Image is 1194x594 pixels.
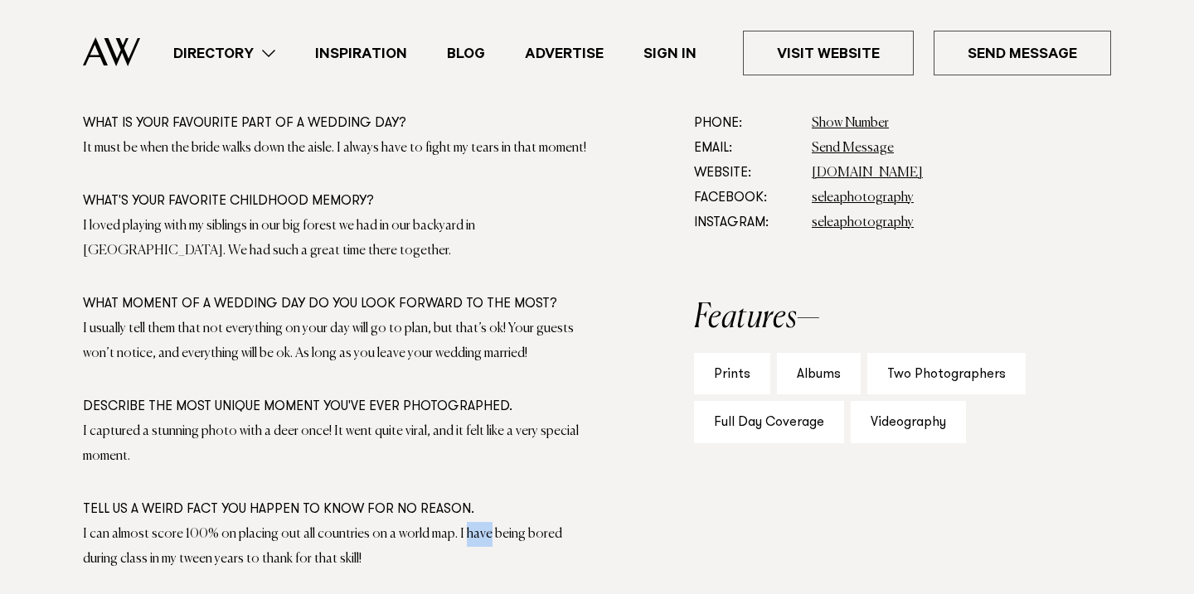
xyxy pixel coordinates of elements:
div: Videography [851,401,966,443]
a: Directory [153,42,295,65]
a: Visit Website [743,31,914,75]
div: What is your favourite part of a wedding day? [83,111,587,136]
a: Send Message [934,31,1111,75]
dt: Email: [694,136,798,161]
a: seleaphotography [812,191,914,205]
a: Inspiration [295,42,427,65]
a: Show Number [812,117,889,130]
div: Albums [777,353,861,395]
a: Sign In [624,42,716,65]
a: seleaphotography [812,216,914,229]
div: I loved playing with my siblings in our big forest we had in our backyard in [GEOGRAPHIC_DATA]. W... [83,214,587,263]
dt: Phone: [694,111,798,136]
div: I captured a stunning photo with a deer once! It went quite viral, and it felt like a very specia... [83,419,587,469]
div: Tell us a weird fact you happen to know for no reason. [83,497,587,522]
div: I can almost score 100% on placing out all countries on a world map. I have being bored during cl... [83,522,587,572]
div: Describe the most unique moment you've ever photographed. [83,394,587,419]
div: Two Photographers [867,353,1026,395]
div: It must be when the bride walks down the aisle. I always have to fight my tears in that moment! [83,136,587,161]
a: [DOMAIN_NAME] [812,167,923,180]
img: Auckland Weddings Logo [83,37,140,66]
a: Blog [427,42,505,65]
div: What's your favorite childhood memory? [83,189,587,214]
dt: Website: [694,161,798,186]
div: Full Day Coverage [694,401,844,443]
div: What moment of a wedding day do you look forward to the most? [83,292,587,316]
a: Send Message [812,142,894,155]
dt: Instagram: [694,210,798,235]
h2: Features [694,302,1111,335]
dt: Facebook: [694,186,798,210]
a: Advertise [505,42,624,65]
div: Prints [694,353,770,395]
div: I usually tell them that not everything on your day will go to plan, but that’s ok! Your guests w... [83,316,587,366]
